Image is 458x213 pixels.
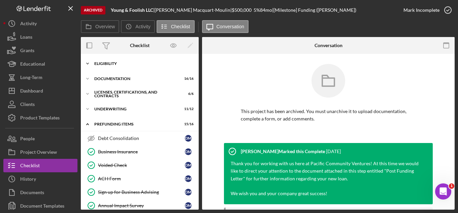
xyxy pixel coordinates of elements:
div: Educational [20,57,45,72]
div: Clients [20,98,35,113]
div: 16 / 16 [182,77,194,81]
div: Licenses, Certifications, and Contracts [94,90,177,98]
a: Business InsuranceDM [84,145,195,158]
a: Annual Impact SurveyDM [84,199,195,212]
label: Conversation [217,24,244,29]
div: D M [185,202,192,209]
div: Business Insurance [98,149,185,154]
div: Sign up for Business Advising [98,189,185,195]
div: Debt Consolidation [98,136,185,141]
p: Thank you for working with us here at Pacific Community Ventures! At this time we would like to d... [231,160,419,198]
iframe: Intercom live chat [435,183,451,200]
label: Activity [135,24,150,29]
div: 6 / 6 [182,92,194,96]
div: Documentation [94,77,177,81]
a: Sign up for Business AdvisingDM [84,185,195,199]
div: Voided Check [98,163,185,168]
button: Grants [3,44,77,57]
button: Documents [3,186,77,199]
button: Mark Incomplete [397,3,455,17]
button: History [3,172,77,186]
div: 15 / 16 [182,122,194,126]
div: Eligibility [94,62,190,66]
div: Grants [20,44,34,59]
div: Project Overview [20,145,57,161]
button: Overview [81,20,119,33]
div: | [Milestone] Funding ([PERSON_NAME]) [272,7,356,13]
div: D M [185,148,192,155]
button: People [3,132,77,145]
button: Activity [3,17,77,30]
div: D M [185,175,192,182]
a: ACH FormDM [84,172,195,185]
div: D M [185,135,192,142]
button: Product Templates [3,111,77,125]
button: Clients [3,98,77,111]
div: Long-Term [20,71,42,86]
div: D M [185,189,192,196]
button: Activity [121,20,155,33]
div: Mark Incomplete [403,3,439,17]
button: Loans [3,30,77,44]
div: Conversation [315,43,342,48]
div: Underwriting [94,107,177,111]
div: 11 / 12 [182,107,194,111]
div: ACH Form [98,176,185,181]
button: Checklist [3,159,77,172]
div: Activity [20,17,37,32]
label: Checklist [171,24,190,29]
div: | [111,7,155,13]
div: Loans [20,30,32,45]
div: Documents [20,186,44,201]
a: Debt ConsolidationDM [84,132,195,145]
div: Checklist [130,43,150,48]
button: Long-Term [3,71,77,84]
div: People [20,132,35,147]
div: D M [185,162,192,169]
div: History [20,172,36,187]
div: 84 mo [260,7,272,13]
div: Checklist [20,159,40,174]
div: [PERSON_NAME] Marked this Complete [241,149,325,154]
button: Educational [3,57,77,71]
div: Product Templates [20,111,60,126]
button: Document Templates [3,199,77,213]
button: Project Overview [3,145,77,159]
div: Annual Impact Survey [98,203,185,208]
button: Conversation [202,20,249,33]
div: $500,000 [232,7,254,13]
label: Overview [95,24,115,29]
span: 1 [449,183,454,189]
div: Dashboard [20,84,43,99]
p: This project has been archived. You must unarchive it to upload documentation, complete a form, o... [241,108,416,123]
div: 5 % [254,7,260,13]
div: [PERSON_NAME] Macquart-Moulin | [155,7,232,13]
button: Dashboard [3,84,77,98]
button: Checklist [157,20,195,33]
div: Prefunding Items [94,122,177,126]
b: Young & Foolish LLC [111,7,153,13]
a: Voided CheckDM [84,158,195,172]
div: Archived [81,6,105,14]
time: 2025-04-24 21:14 [326,149,341,154]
